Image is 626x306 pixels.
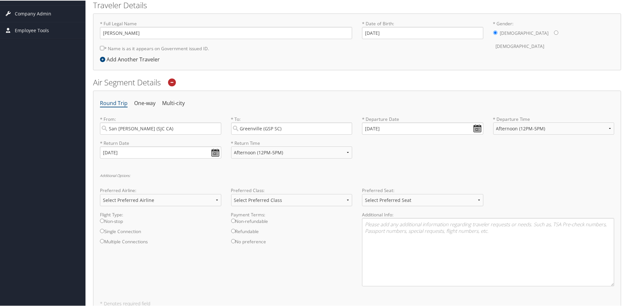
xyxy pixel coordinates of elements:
label: Preferred Seat: [362,186,483,193]
input: Non-refundable [231,218,235,222]
input: * Date of Birth: [362,26,483,38]
span: Employee Tools [15,22,49,38]
label: Multiple Connections [100,238,221,248]
label: * Departure Date [362,115,483,122]
input: MM/DD/YYYY [362,122,483,134]
label: Non-stop [100,217,221,228]
label: * Full Legal Name [100,20,352,38]
span: Company Admin [15,5,51,21]
label: * From: [100,115,221,134]
input: Single Connection [100,228,104,232]
label: Preferred Airline: [100,186,221,193]
label: * Return Date [100,139,221,146]
input: * Name is as it appears on Government issued ID. [100,45,104,50]
label: Payment Terms: [231,211,352,217]
div: Add Another Traveler [100,55,163,63]
label: * Gender: [493,20,614,52]
label: * Return Time [231,139,352,146]
label: Single Connection [100,228,221,238]
label: * Date of Birth: [362,20,483,38]
label: * To: [231,115,352,134]
input: * Gender:[DEMOGRAPHIC_DATA][DEMOGRAPHIC_DATA] [554,30,558,34]
input: Multiple Connections [100,238,104,243]
label: Flight Type: [100,211,221,217]
label: Preferred Class: [231,186,352,193]
label: Additional Info: [362,211,614,217]
li: Round Trip [100,97,128,109]
label: * Departure Time [493,115,614,139]
input: No preference [231,238,235,243]
input: Refundable [231,228,235,232]
input: * Gender:[DEMOGRAPHIC_DATA][DEMOGRAPHIC_DATA] [493,30,497,34]
h5: * Denotes required field [100,301,614,305]
label: No preference [231,238,352,248]
label: Refundable [231,228,352,238]
label: Non-refundable [231,217,352,228]
input: City or Airport Code [231,122,352,134]
input: MM/DD/YYYY [100,146,221,158]
input: Non-stop [100,218,104,222]
label: * Name is as it appears on Government issued ID. [100,42,209,54]
label: [DEMOGRAPHIC_DATA] [500,26,549,39]
li: One-way [134,97,156,109]
label: [DEMOGRAPHIC_DATA] [496,39,544,52]
input: City or Airport Code [100,122,221,134]
select: * Departure Time [493,122,614,134]
li: Multi-city [162,97,185,109]
h2: Air Segment Details [93,76,621,87]
h6: Additional Options: [100,173,614,177]
input: * Full Legal Name [100,26,352,38]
